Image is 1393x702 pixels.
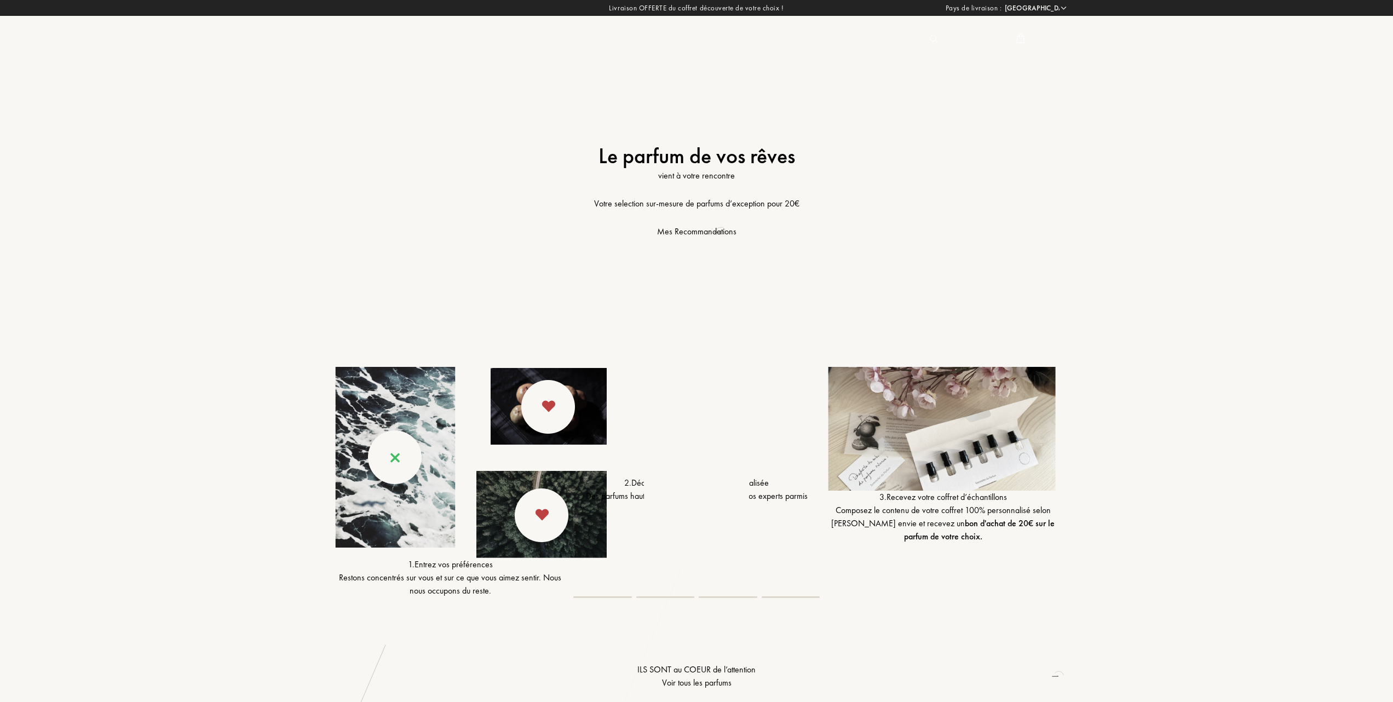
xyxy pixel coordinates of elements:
div: animation [1048,665,1070,687]
a: Recommandations [557,33,651,44]
a: Collections [735,33,799,44]
a: Offrir [799,33,836,44]
div: 2 . Découvrez votre sélection personnalisée [582,476,811,490]
div: ILS SONT au COEUR de l’attention [327,663,1066,689]
h1: Le parfum de vos rêves [327,143,1066,169]
div: Offrir [799,32,836,47]
a: Voir tous les parfumsanimation [327,676,1066,689]
div: vient à votre rencontre [327,169,1066,182]
div: 3 . Recevez votre coffret d’échantillons [828,491,1058,504]
div: Collections [735,32,799,47]
a: Mes Recommandationsanimation [657,225,736,238]
div: Recommandations [557,32,651,47]
img: box_landing_top.png [828,367,1058,491]
div: Voir tous les parfums [327,676,1066,689]
img: search_icn_white.svg [930,35,938,43]
div: Tous les produits [651,32,735,47]
img: arrow_w.png [1060,4,1068,12]
span: bon d'achat de 20€ sur le parfum de votre choix. [904,517,1055,542]
div: Votre selection sur-mesure de parfums d’exception pour 20€ [327,197,1066,210]
span: Composez le contenu de votre coffret 100% personnalisé selon [PERSON_NAME] envie et recevez un [831,504,1055,542]
img: cart_white.svg [1016,33,1025,43]
div: Restons concentrés sur vous et sur ce que vous aimez sentir. Nous nous occupons du reste. [335,571,565,597]
div: Mes Recommandations [657,225,736,238]
div: Des parfums haut-de-gamme sélectionnés par nos experts parmis plusieurs milliers. [582,490,811,516]
a: S'inscrire [949,33,1000,44]
a: Sommelier du Parfum [319,32,438,47]
span: Panier ( 0 ) [1031,33,1069,44]
div: S'inscrire [949,32,1000,47]
img: landing_swipe.png [335,367,607,558]
a: Tous les produits [651,33,735,44]
span: Pays de livraison : [946,3,1002,14]
div: animation [710,221,732,243]
h1: Sommelier du Parfum [319,32,438,42]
